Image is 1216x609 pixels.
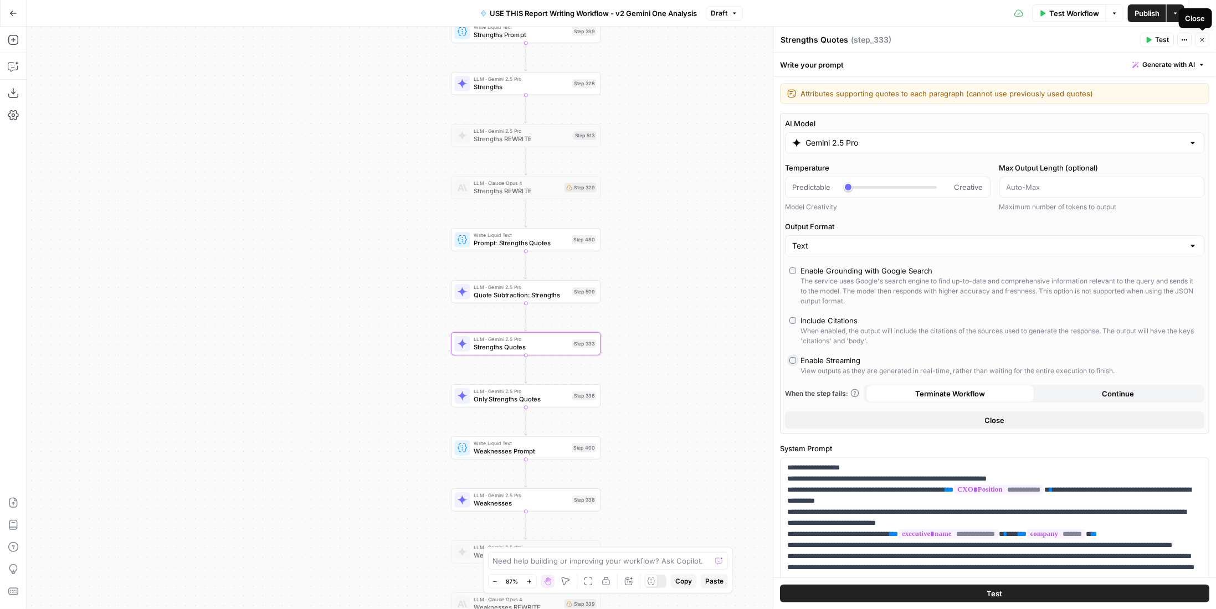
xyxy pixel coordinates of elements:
[789,317,796,324] input: Include CitationsWhen enabled, the output will include the citations of the sources used to gener...
[474,4,704,22] button: USE THIS Report Writing Workflow - v2 Gemini One Analysis
[474,550,568,560] span: Weaknesses REWRITE
[785,162,991,173] label: Temperature
[1135,8,1159,19] span: Publish
[789,357,796,364] input: Enable StreamingView outputs as they are generated in real-time, rather than waiting for the enti...
[474,186,561,195] span: Strengths REWRITE
[785,221,1204,232] label: Output Format
[805,137,1184,148] input: Select a model
[671,574,696,589] button: Copy
[474,75,568,83] span: LLM · Gemini 2.5 Pro
[506,577,519,586] span: 87%
[987,588,1003,599] span: Test
[801,88,1202,99] textarea: Attributes supporting quotes to each paragraph (cannot use previously used quotes)
[474,440,568,447] span: Write Liquid Text
[780,443,1209,454] label: System Prompt
[565,599,596,608] div: Step 339
[780,585,1209,602] button: Test
[525,407,527,435] g: Edge from step_336 to step_400
[572,391,597,400] div: Step 336
[451,72,601,95] div: LLM · Gemini 2.5 ProStrengthsStep 328
[572,443,596,452] div: Step 400
[573,131,597,140] div: Step 513
[1128,4,1166,22] button: Publish
[701,574,728,589] button: Paste
[915,388,985,399] span: Terminate Workflow
[490,8,697,19] span: USE THIS Report Writing Workflow - v2 Gemini One Analysis
[474,30,568,39] span: Strengths Prompt
[525,43,527,71] g: Edge from step_399 to step_328
[999,162,1204,173] label: Max Output Length (optional)
[572,235,596,244] div: Step 480
[451,540,601,564] div: LLM · Gemini 2.5 ProWeaknesses REWRITEStep 514
[451,176,601,199] div: LLM · Claude Opus 4Strengths REWRITEStep 329
[706,6,743,20] button: Draft
[572,496,597,504] div: Step 338
[474,127,569,135] span: LLM · Gemini 2.5 Pro
[525,511,527,539] g: Edge from step_338 to step_514
[525,355,527,383] g: Edge from step_333 to step_336
[474,82,568,91] span: Strengths
[1155,35,1169,45] span: Test
[1032,4,1106,22] button: Test Workflow
[474,492,568,499] span: LLM · Gemini 2.5 Pro
[1007,182,1197,193] input: Auto-Max
[781,34,848,45] textarea: Strengths Quotes
[474,394,568,404] span: Only Strengths Quotes
[525,459,527,487] g: Edge from step_400 to step_338
[525,147,527,175] g: Edge from step_513 to step_329
[525,303,527,331] g: Edge from step_509 to step_333
[474,238,568,247] span: Prompt: Strengths Quotes
[1142,60,1195,70] span: Generate with AI
[1049,8,1099,19] span: Test Workflow
[1140,33,1174,47] button: Test
[785,202,991,212] div: Model Creativity
[801,315,858,326] div: Include Citations
[474,388,568,395] span: LLM · Gemini 2.5 Pro
[792,182,830,193] span: Predictable
[451,332,601,355] div: LLM · Gemini 2.5 ProStrengths QuotesStep 333
[572,339,597,348] div: Step 333
[675,576,692,586] span: Copy
[474,498,568,508] span: Weaknesses
[773,53,1216,76] div: Write your prompt
[1186,13,1205,24] div: Close
[451,436,601,460] div: Write Liquid TextWeaknesses PromptStep 400
[474,179,561,187] span: LLM · Claude Opus 4
[474,283,568,291] span: LLM · Gemini 2.5 Pro
[474,23,568,31] span: Write Liquid Text
[705,576,724,586] span: Paste
[474,596,561,603] span: LLM · Claude Opus 4
[801,276,1200,306] div: The service uses Google's search engine to find up-to-date and comprehensive information relevant...
[474,446,568,456] span: Weaknesses Prompt
[474,290,568,300] span: Quote Subtraction: Strengths
[801,265,932,276] div: Enable Grounding with Google Search
[785,411,1204,429] button: Close
[525,251,527,279] g: Edge from step_480 to step_509
[451,20,601,43] div: Write Liquid TextStrengths PromptStep 399
[572,79,597,88] div: Step 328
[474,336,568,343] span: LLM · Gemini 2.5 Pro
[451,488,601,512] div: LLM · Gemini 2.5 ProWeaknessesStep 338
[789,267,796,274] input: Enable Grounding with Google SearchThe service uses Google's search engine to find up-to-date and...
[474,231,568,239] span: Write Liquid Text
[451,124,601,147] div: LLM · Gemini 2.5 ProStrengths REWRITEStep 513
[801,366,1115,376] div: View outputs as they are generated in real-time, rather than waiting for the entire execution to ...
[851,34,891,45] span: ( step_333 )
[985,415,1005,426] span: Close
[801,326,1200,346] div: When enabled, the output will include the citations of the sources used to generate the response....
[451,384,601,407] div: LLM · Gemini 2.5 ProOnly Strengths QuotesStep 336
[711,8,728,18] span: Draft
[474,134,569,143] span: Strengths REWRITE
[1128,58,1209,72] button: Generate with AI
[999,202,1204,212] div: Maximum number of tokens to output
[792,240,1184,251] input: Text
[451,280,601,303] div: LLM · Gemini 2.5 ProQuote Subtraction: StrengthsStep 509
[451,228,601,251] div: Write Liquid TextPrompt: Strengths QuotesStep 480
[525,199,527,227] g: Edge from step_329 to step_480
[801,355,860,366] div: Enable Streaming
[572,27,597,36] div: Step 399
[785,389,859,399] span: When the step fails:
[1034,385,1202,402] button: Continue
[565,183,596,192] div: Step 329
[572,287,597,296] div: Step 509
